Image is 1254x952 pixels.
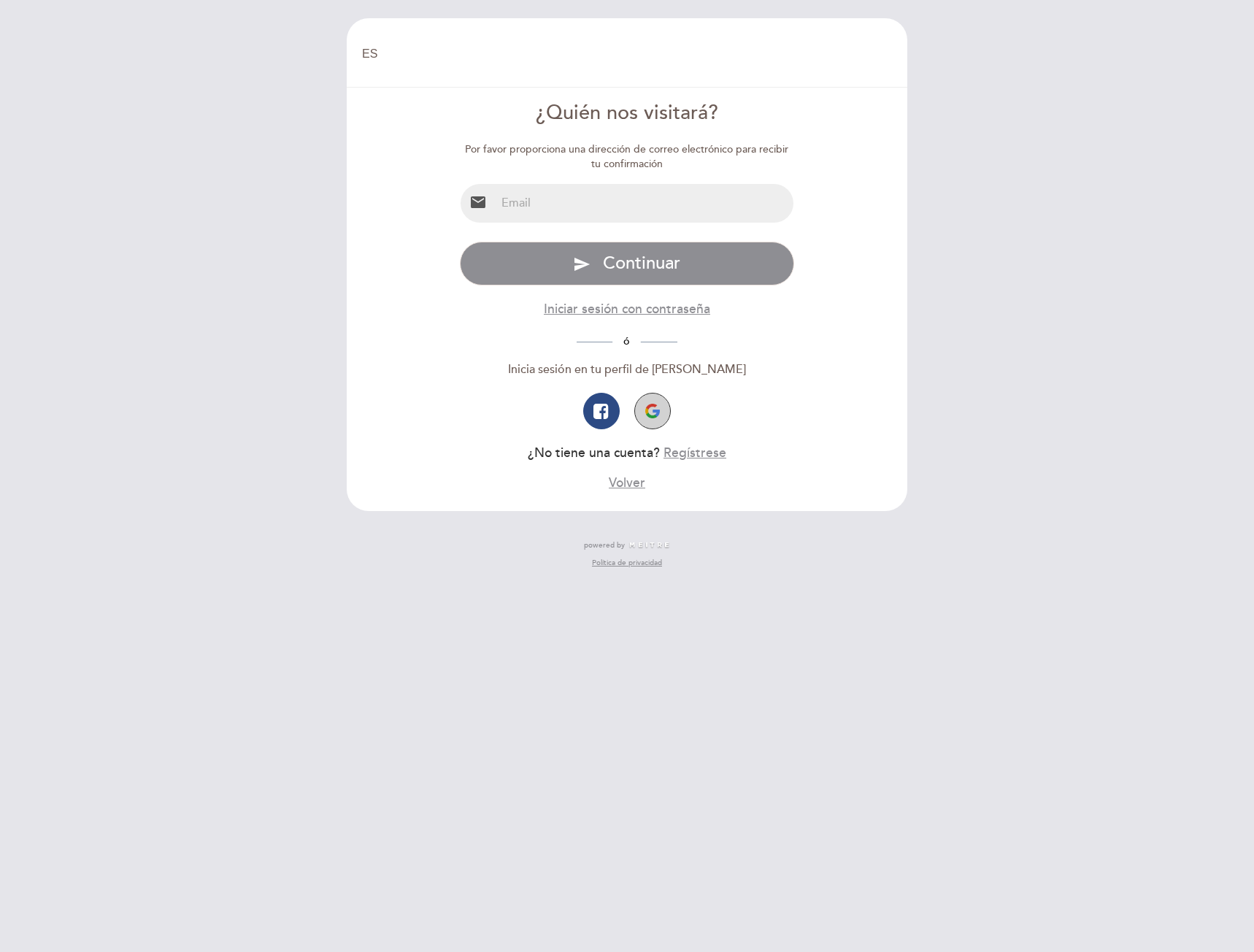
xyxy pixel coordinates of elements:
[584,540,625,550] span: powered by
[603,253,680,274] span: Continuar
[573,256,591,273] i: send
[612,335,641,348] span: ó
[645,404,660,418] img: icon-google.png
[628,542,670,549] img: MEITRE
[460,99,795,128] div: ¿Quién nos visitará?
[460,361,795,378] div: Inicia sesión en tu perfil de [PERSON_NAME]
[592,558,662,568] a: Política de privacidad
[460,242,795,285] button: send Continuar
[584,540,670,550] a: powered by
[544,300,710,318] button: Iniciar sesión con contraseña
[528,445,660,461] span: ¿No tiene una cuenta?
[496,184,794,223] input: Email
[609,474,645,492] button: Volver
[469,193,487,211] i: email
[663,444,726,462] button: Regístrese
[460,142,795,172] div: Por favor proporciona una dirección de correo electrónico para recibir tu confirmación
